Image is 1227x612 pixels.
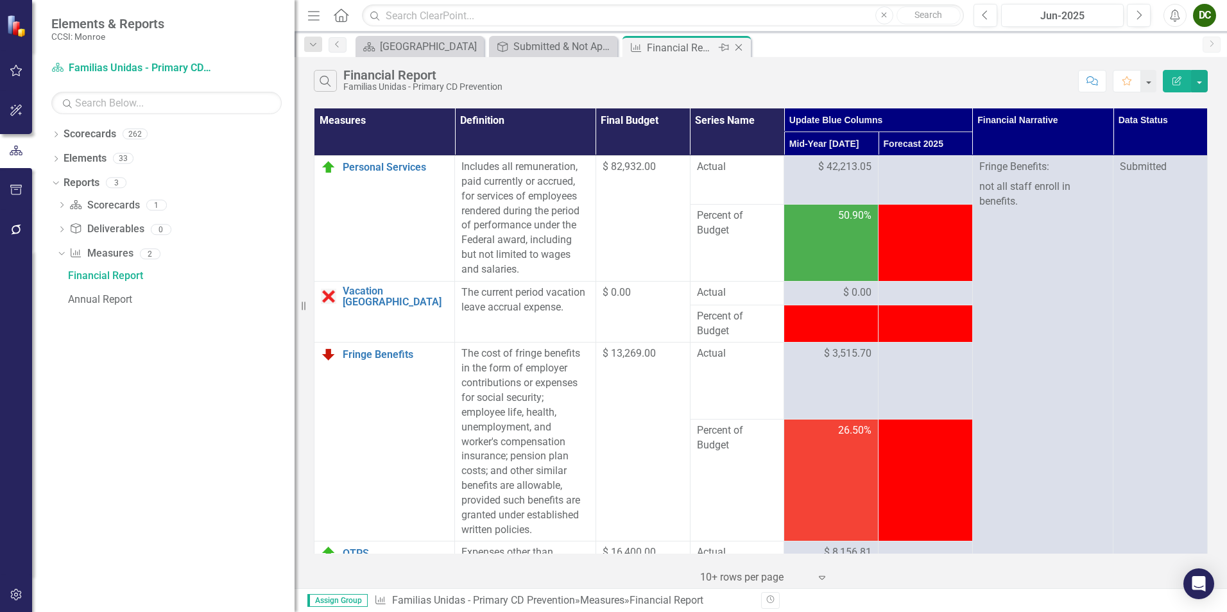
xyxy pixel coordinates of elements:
div: 2 [140,248,160,259]
div: Submitted & Not Approved (Financial) [513,38,614,55]
td: Double-Click to Edit [690,541,784,579]
small: CCSI: Monroe [51,31,164,42]
a: Personal Services [343,162,448,173]
p: not all staff enroll in benefits. [979,177,1106,209]
span: Actual [697,160,778,174]
div: Familias Unidas - Primary CD Prevention [343,82,502,92]
a: Reports [64,176,99,191]
input: Search Below... [51,92,282,114]
td: Double-Click to Edit [879,343,973,420]
div: Financial Report [343,68,502,82]
button: DC [1193,4,1216,27]
span: $ 13,269.00 [603,347,656,359]
a: Deliverables [69,222,144,237]
td: Double-Click to Edit Right Click for Context Menu [314,281,455,343]
span: Search [914,10,942,20]
span: $ 0.00 [603,286,631,298]
button: Jun-2025 [1001,4,1124,27]
span: $ 8,156.81 [824,545,871,560]
td: Double-Click to Edit [690,156,784,205]
span: $ 3,515.70 [824,346,871,361]
span: Percent of Budget [697,208,778,238]
img: ClearPoint Strategy [6,15,29,37]
td: Double-Click to Edit [455,343,596,541]
td: Double-Click to Edit [690,343,784,420]
td: Double-Click to Edit [784,281,879,305]
td: Double-Click to Edit [784,541,879,579]
div: Annual Report [68,294,295,305]
span: Actual [697,545,778,560]
span: Percent of Budget [697,309,778,339]
td: Double-Click to Edit [690,281,784,305]
span: Submitted [1120,160,1167,173]
td: Double-Click to Edit [784,156,879,205]
img: On Target [321,160,336,175]
div: » » [374,593,751,608]
a: Fringe Benefits [343,349,448,361]
div: Open Intercom Messenger [1183,568,1214,599]
img: Below Plan [321,346,336,362]
div: 3 [106,177,126,188]
div: The cost of fringe benefits in the form of employer contributions or expenses for social security... [461,346,588,537]
a: Familias Unidas - Primary CD Prevention [392,594,575,606]
div: [GEOGRAPHIC_DATA] [380,38,481,55]
td: Double-Click to Edit [879,281,973,305]
span: $ 42,213.05 [818,160,871,174]
button: Search [897,6,961,24]
span: Actual [697,346,778,361]
a: Annual Report [65,289,295,310]
td: Double-Click to Edit Right Click for Context Menu [314,156,455,282]
td: Double-Click to Edit Right Click for Context Menu [314,343,455,541]
span: $ 82,932.00 [603,160,656,173]
div: Financial Report [68,270,295,282]
p: Fringe Benefits: [979,160,1106,177]
img: Data Error [321,289,336,304]
div: Financial Report [630,594,703,606]
div: 262 [123,129,148,140]
span: 50.90% [838,208,871,223]
a: Submitted & Not Approved (Financial) [492,38,614,55]
span: Percent of Budget [697,423,778,453]
a: Scorecards [69,198,139,213]
td: Double-Click to Edit [879,541,973,579]
a: Measures [580,594,624,606]
input: Search ClearPoint... [362,4,964,27]
div: 33 [113,153,133,164]
div: The current period vacation leave accrual expense. [461,285,588,315]
span: Actual [697,285,778,300]
a: Familias Unidas - Primary CD Prevention [51,61,212,76]
img: On Target [321,545,336,561]
div: 1 [146,200,167,210]
span: $ 16,400.00 [603,546,656,558]
a: Elements [64,151,107,166]
div: Jun-2025 [1006,8,1119,24]
td: Double-Click to Edit [455,156,596,282]
td: Double-Click to Edit [784,343,879,420]
a: Scorecards [64,127,116,142]
a: Financial Report [65,266,295,286]
a: Measures [69,246,133,261]
a: [GEOGRAPHIC_DATA] [359,38,481,55]
a: OTPS [343,548,448,559]
td: Double-Click to Edit [455,281,596,343]
div: Includes all remuneration, paid currently or accrued, for services of employees rendered during t... [461,160,588,277]
td: Double-Click to Edit [879,156,973,205]
div: 0 [151,224,171,235]
a: Vacation [GEOGRAPHIC_DATA] [343,285,448,308]
div: Financial Report [647,40,716,56]
span: Assign Group [307,594,368,607]
span: 26.50% [838,423,871,438]
span: $ 0.00 [843,285,871,300]
span: Elements & Reports [51,16,164,31]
